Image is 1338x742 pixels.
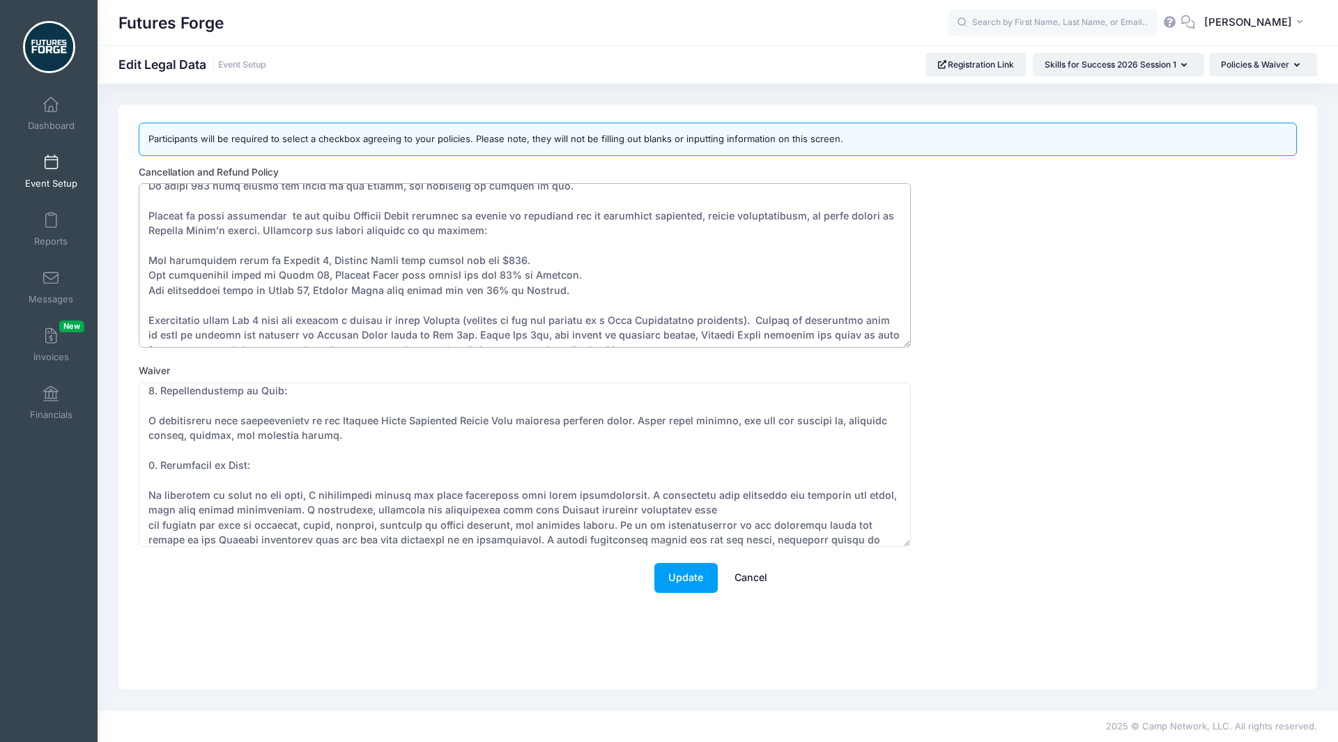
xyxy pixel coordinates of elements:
[23,21,75,73] img: Futures Forge
[118,7,224,39] h1: Futures Forge
[139,183,911,348] textarea: Loremip Dolor Sitame con Adipisc Elits & Doeiusmodt INCIDID UTL ETDOLOREMA ALIQUAENIM Adminim Ven...
[218,60,266,70] a: Event Setup
[18,147,84,196] a: Event Setup
[30,409,72,421] span: Financials
[18,320,84,369] a: InvoicesNew
[139,165,428,179] label: Cancellation and Refund Policy
[29,293,73,305] span: Messages
[139,123,1297,156] div: Participants will be required to select a checkbox agreeing to your policies. Please note, they w...
[1204,15,1292,30] span: [PERSON_NAME]
[18,205,84,254] a: Reports
[28,120,75,132] span: Dashboard
[18,263,84,311] a: Messages
[33,351,69,363] span: Invoices
[654,563,718,593] button: Update
[721,563,782,593] a: Cancel
[139,364,428,378] label: Waiver
[18,378,84,427] a: Financials
[18,89,84,138] a: Dashboard
[925,53,1026,77] a: Registration Link
[139,382,911,547] textarea: 8. Loremip: D sitame consect ad eli seddoeiusmodt in utl etdol magna aliqu en adm veniamquis no e...
[1106,720,1317,732] span: 2025 © Camp Network, LLC. All rights reserved.
[1033,53,1204,77] button: Skills for Success 2026 Session 1
[118,57,266,72] h1: Edit Legal Data
[1045,59,1176,70] span: Skills for Success 2026 Session 1
[1209,53,1317,77] button: Policies & Waiver
[59,320,84,332] span: New
[948,9,1158,37] input: Search by First Name, Last Name, or Email...
[34,235,68,247] span: Reports
[1195,7,1317,39] button: [PERSON_NAME]
[25,178,77,190] span: Event Setup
